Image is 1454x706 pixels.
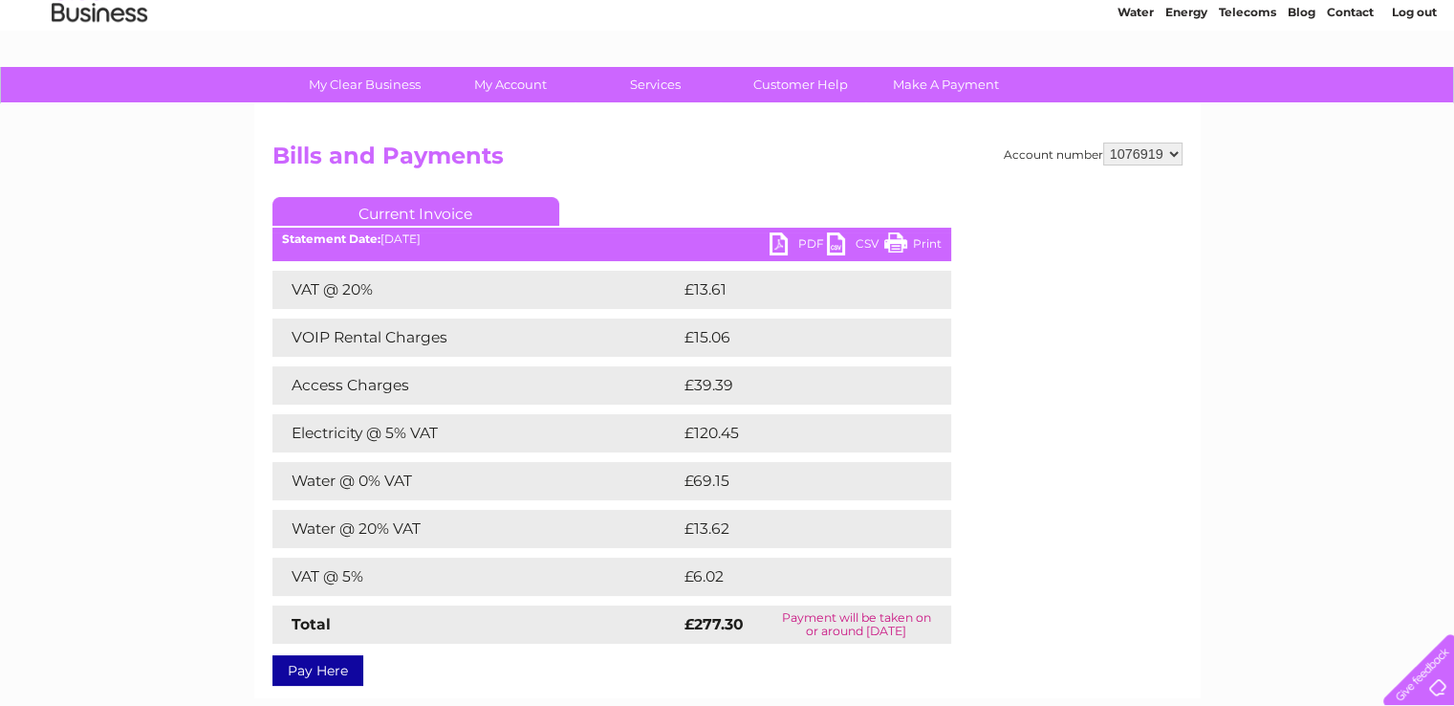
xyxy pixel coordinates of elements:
td: VOIP Rental Charges [272,319,680,357]
b: Statement Date: [282,232,380,246]
strong: £277.30 [684,615,744,633]
a: Pay Here [272,655,363,686]
a: Make A Payment [867,67,1025,102]
div: Account number [1004,143,1183,165]
strong: Total [292,615,331,633]
a: My Account [431,67,589,102]
td: Payment will be taken on or around [DATE] [761,606,950,644]
a: 0333 014 3131 [1094,10,1226,33]
td: £13.62 [680,510,911,548]
a: Log out [1391,81,1436,96]
a: Print [884,232,942,260]
img: logo.png [51,50,148,108]
td: Water @ 20% VAT [272,510,680,548]
td: Access Charges [272,366,680,405]
a: Customer Help [722,67,879,102]
h2: Bills and Payments [272,143,1183,179]
td: VAT @ 5% [272,558,680,596]
td: £15.06 [680,319,911,357]
a: CSV [827,232,884,260]
a: Water [1118,81,1154,96]
a: Energy [1165,81,1207,96]
a: Blog [1288,81,1315,96]
td: £69.15 [680,462,911,500]
a: Services [576,67,734,102]
td: £120.45 [680,414,916,452]
a: Contact [1327,81,1374,96]
td: £13.61 [680,271,909,309]
td: £6.02 [680,558,906,596]
a: Telecoms [1219,81,1276,96]
td: VAT @ 20% [272,271,680,309]
td: Water @ 0% VAT [272,462,680,500]
div: [DATE] [272,232,951,246]
div: Clear Business is a trading name of Verastar Limited (registered in [GEOGRAPHIC_DATA] No. 3667643... [276,11,1180,93]
a: PDF [770,232,827,260]
td: £39.39 [680,366,913,405]
td: Electricity @ 5% VAT [272,414,680,452]
a: My Clear Business [286,67,444,102]
a: Current Invoice [272,197,559,226]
